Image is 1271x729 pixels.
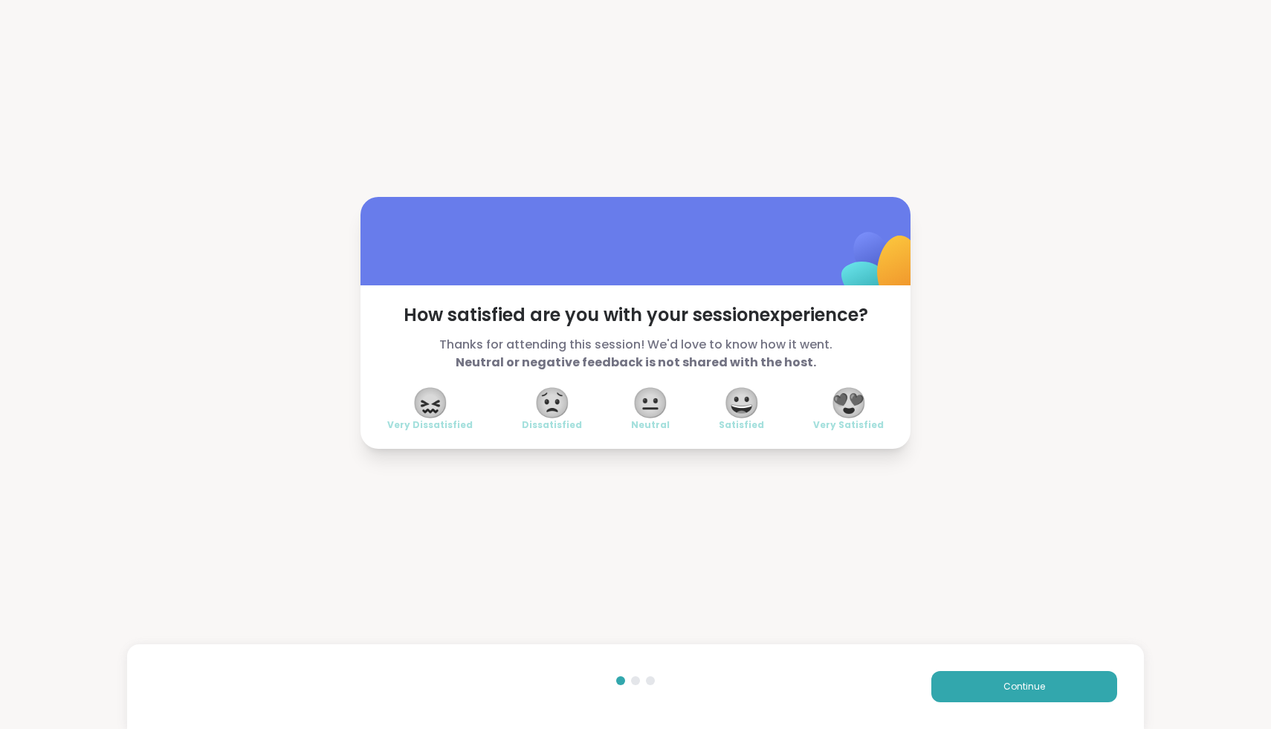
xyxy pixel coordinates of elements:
[830,389,867,416] span: 😍
[387,336,884,372] span: Thanks for attending this session! We'd love to know how it went.
[719,419,764,431] span: Satisfied
[813,419,884,431] span: Very Satisfied
[522,419,582,431] span: Dissatisfied
[456,354,816,371] b: Neutral or negative feedback is not shared with the host.
[387,303,884,327] span: How satisfied are you with your session experience?
[412,389,449,416] span: 😖
[931,671,1117,702] button: Continue
[723,389,760,416] span: 😀
[534,389,571,416] span: 😟
[631,419,670,431] span: Neutral
[632,389,669,416] span: 😐
[806,193,954,341] img: ShareWell Logomark
[1003,680,1045,693] span: Continue
[387,419,473,431] span: Very Dissatisfied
